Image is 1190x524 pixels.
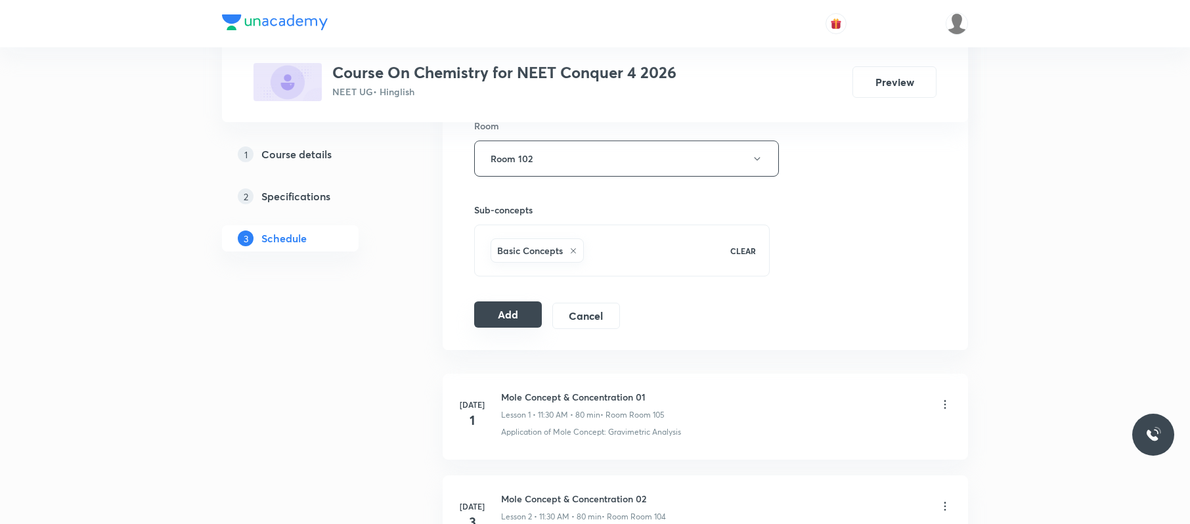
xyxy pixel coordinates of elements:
[946,12,968,35] img: aadi Shukla
[222,141,401,167] a: 1Course details
[852,66,937,98] button: Preview
[501,492,666,506] h6: Mole Concept & Concentration 02
[332,85,676,98] p: NEET UG • Hinglish
[459,399,485,410] h6: [DATE]
[261,146,332,162] h5: Course details
[332,63,676,82] h3: Course On Chemistry for NEET Conquer 4 2026
[730,245,756,257] p: CLEAR
[238,188,253,204] p: 2
[552,303,620,329] button: Cancel
[238,146,253,162] p: 1
[261,188,330,204] h5: Specifications
[253,63,322,101] img: D1B5A92E-47E9-43E2-80F8-03C8D9B549F9_plus.png
[602,511,666,523] p: • Room Room 104
[459,410,485,430] h4: 1
[474,119,499,133] h6: Room
[459,500,485,512] h6: [DATE]
[501,426,681,438] p: Application of Mole Concept: Gravimetric Analysis
[474,203,770,217] h6: Sub-concepts
[238,230,253,246] p: 3
[1145,427,1161,443] img: ttu
[474,141,779,177] button: Room 102
[501,390,665,404] h6: Mole Concept & Concentration 01
[222,183,401,209] a: 2Specifications
[501,409,600,421] p: Lesson 1 • 11:30 AM • 80 min
[501,511,602,523] p: Lesson 2 • 11:30 AM • 80 min
[261,230,307,246] h5: Schedule
[826,13,847,34] button: avatar
[222,14,328,30] img: Company Logo
[474,301,542,328] button: Add
[830,18,842,30] img: avatar
[600,409,665,421] p: • Room Room 105
[497,244,563,257] h6: Basic Concepts
[222,14,328,33] a: Company Logo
